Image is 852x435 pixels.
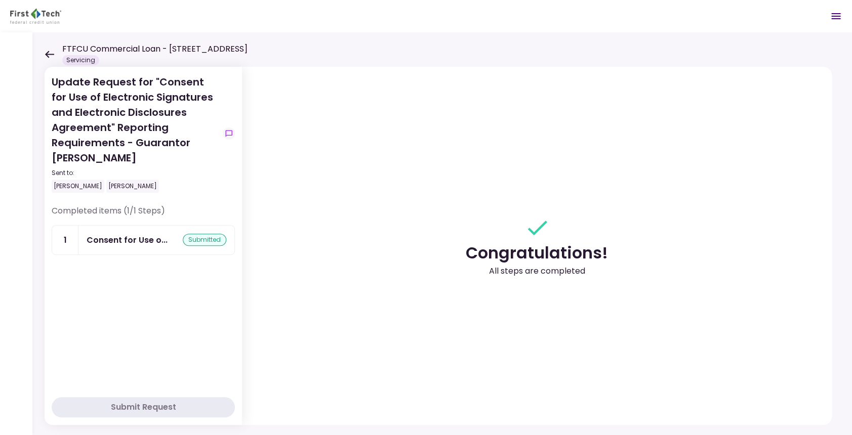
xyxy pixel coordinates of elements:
[223,127,235,140] button: show-messages
[111,401,176,413] div: Submit Request
[52,225,235,255] a: 1Consent for Use of Electronic Signatures and Electronic Disclosures Agreementsubmitted
[52,74,219,193] div: Update Request for "Consent for Use of Electronic Signatures and Electronic Disclosures Agreement...
[62,43,248,55] h1: FTFCU Commercial Loan - [STREET_ADDRESS]
[87,234,168,246] div: Consent for Use of Electronic Signatures and Electronic Disclosures Agreement
[10,9,61,24] img: Partner icon
[52,397,235,417] button: Submit Request
[183,234,226,246] div: submitted
[466,241,608,265] div: Congratulations!
[106,180,159,193] div: [PERSON_NAME]
[489,265,585,277] div: All steps are completed
[52,168,219,178] div: Sent to:
[824,4,848,28] button: Open menu
[52,180,104,193] div: [PERSON_NAME]
[52,226,78,254] div: 1
[52,205,235,225] div: Completed items (1/1 Steps)
[62,55,99,65] div: Servicing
